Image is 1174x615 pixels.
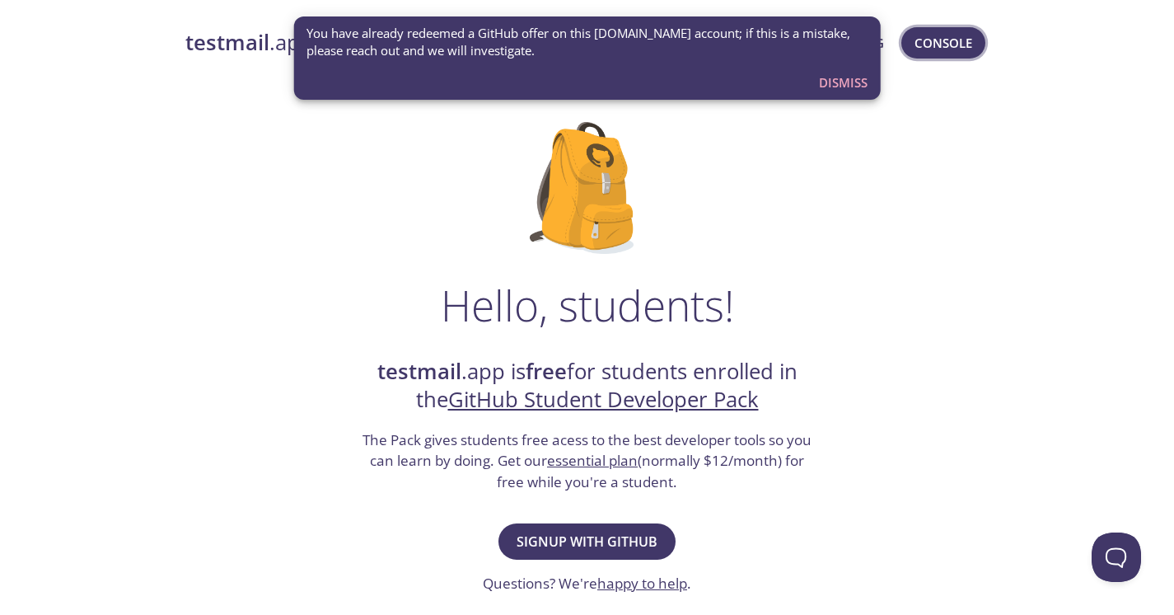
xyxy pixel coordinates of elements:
[361,430,814,493] h3: The Pack gives students free acess to the best developer tools so you can learn by doing. Get our...
[1092,533,1141,582] iframe: Help Scout Beacon - Open
[597,574,687,593] a: happy to help
[517,530,657,553] span: Signup with GitHub
[819,72,868,93] span: Dismiss
[441,280,734,330] h1: Hello, students!
[812,67,874,98] button: Dismiss
[483,573,691,594] h3: Questions? We're .
[526,357,567,386] strong: free
[185,28,269,57] strong: testmail
[901,27,985,59] button: Console
[306,25,868,60] span: You have already redeemed a GitHub offer on this [DOMAIN_NAME] account; if this is a mistake, ple...
[498,523,676,560] button: Signup with GitHub
[530,122,644,254] img: github-student-backpack.png
[361,358,814,415] h2: .app is for students enrolled in the
[914,32,972,54] span: Console
[547,451,638,470] a: essential plan
[377,357,461,386] strong: testmail
[185,29,639,57] a: testmail.app
[448,385,759,414] a: GitHub Student Developer Pack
